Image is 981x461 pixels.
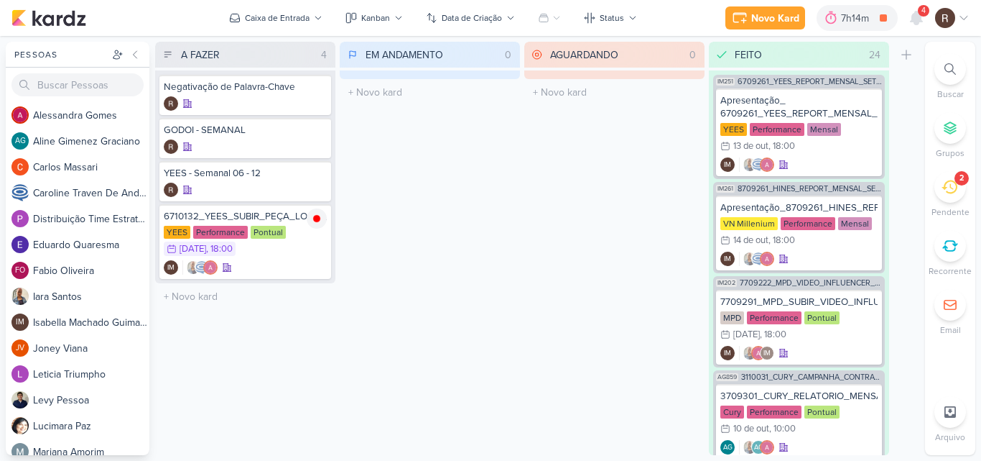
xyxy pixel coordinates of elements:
[733,236,768,245] div: 14 de out
[760,440,774,455] img: Alessandra Gomes
[743,346,757,360] img: Iara Santos
[750,123,804,136] div: Performance
[33,134,149,149] div: A l i n e G i m e n e z G r a c i a n o
[33,341,149,356] div: J o n e y V i a n a
[16,344,24,352] p: JV
[804,406,840,419] div: Pontual
[751,440,766,455] div: Aline Gimenez Graciano
[838,217,872,230] div: Mensal
[11,236,29,253] img: Eduardo Quaresma
[921,5,926,17] span: 4
[720,346,735,360] div: Criador(a): Isabella Machado Guimarães
[182,260,218,275] div: Colaboradores: Iara Santos, Caroline Traven De Andrade, Alessandra Gomes
[720,406,744,419] div: Cury
[716,78,735,86] span: IM251
[195,260,209,275] img: Caroline Traven De Andrade
[11,417,29,434] img: Lucimara Paz
[769,424,796,434] div: , 10:00
[11,73,144,96] input: Buscar Pessoas
[739,346,774,360] div: Colaboradores: Iara Santos, Alessandra Gomes, Isabella Machado Guimarães
[716,373,738,381] span: AG859
[11,314,29,331] div: Isabella Machado Guimarães
[716,185,735,193] span: IM261
[936,147,964,160] p: Grupos
[11,184,29,201] img: Caroline Traven De Andrade
[11,339,29,357] div: Joney Viana
[527,82,702,103] input: + Novo kard
[763,350,771,357] p: IM
[15,267,25,275] p: FO
[781,217,835,230] div: Performance
[186,260,200,275] img: Iara Santos
[11,365,29,383] img: Leticia Triumpho
[720,440,735,455] div: Aline Gimenez Graciano
[33,419,149,434] div: L u c i m a r a P a z
[33,108,149,123] div: A l e s s a n d r a G o m e s
[33,186,149,201] div: C a r o l i n e T r a v e n D e A n d r a d e
[11,262,29,279] div: Fabio Oliveira
[251,226,286,239] div: Pontual
[33,367,149,382] div: L e t i c i a T r i u m p h o
[720,440,735,455] div: Criador(a): Aline Gimenez Graciano
[11,443,29,460] img: Mariana Amorim
[937,88,964,101] p: Buscar
[33,444,149,460] div: M a r i a n a A m o r i m
[315,47,333,63] div: 4
[164,81,327,93] div: Negativação de Palavra-Chave
[720,201,878,214] div: Apresentação_8709261_HINES_REPORT_MENSAL_SETEMBRO
[733,330,760,339] div: [DATE]
[740,279,882,287] span: 7709222_MPD_VIDEO_INFLUENCER_DECORADO
[720,94,878,120] div: Apresentação_ 6709261_YEES_REPORT_MENSAL_SETEMBRO
[863,47,886,63] div: 24
[193,226,248,239] div: Performance
[841,11,873,26] div: 7h14m
[723,444,733,452] p: AG
[751,158,766,172] img: Caroline Traven De Andrade
[11,132,29,150] div: Aline Gimenez Graciano
[724,350,731,357] p: IM
[164,183,178,197] img: Rafael Dornelles
[203,260,218,275] img: Alessandra Gomes
[158,286,333,307] input: + Novo kard
[751,252,766,266] img: Caroline Traven De Andrade
[733,142,768,151] div: 13 de out
[33,160,149,175] div: C a r l o s M a s s a r i
[738,78,882,86] span: 6709261_YEES_REPORT_MENSAL_SETEMBRO
[16,319,24,327] p: IM
[925,53,975,101] li: Ctrl + F
[720,217,778,230] div: VN Millenium
[743,158,757,172] img: Iara Santos
[499,47,517,63] div: 0
[741,373,882,381] span: 3110031_CURY_CAMPANHA_CONTRATAÇÃO_RJ_KARDZ_MAE
[11,106,29,124] img: Alessandra Gomes
[164,140,178,154] img: Rafael Dornelles
[747,406,801,419] div: Performance
[724,256,731,263] p: IM
[720,158,735,172] div: Criador(a): Isabella Machado Guimarães
[760,330,786,339] div: , 18:00
[743,440,757,455] img: Iara Santos
[720,158,735,172] div: Isabella Machado Guimarães
[720,296,878,309] div: 7709291_MPD_SUBIR_VIDEO_INFLUENCER_DECORADO
[807,123,841,136] div: Mensal
[768,142,795,151] div: , 18:00
[754,444,763,452] p: AG
[11,9,86,27] img: kardz.app
[33,315,149,330] div: I s a b e l l a M a c h a d o G u i m a r ã e s
[164,167,327,180] div: YEES - Semanal 06 - 12
[929,265,972,278] p: Recorrente
[733,424,769,434] div: 10 de out
[720,123,747,136] div: YEES
[307,209,327,229] img: tracking
[180,245,206,254] div: [DATE]
[959,173,964,184] div: 2
[738,185,882,193] span: 8709261_HINES_REPORT_MENSAL_SETEMBRO
[743,252,757,266] img: Iara Santos
[684,47,702,63] div: 0
[164,260,178,275] div: Criador(a): Isabella Machado Guimarães
[164,260,178,275] div: Isabella Machado Guimarães
[33,263,149,278] div: F a b i o O l i v e i r a
[940,324,961,337] p: Email
[720,390,878,403] div: 3709301_CURY_RELATORIO_MENSAL_CAMPANHA_CONTRATAÇÃO_RJ
[739,440,774,455] div: Colaboradores: Iara Santos, Aline Gimenez Graciano, Alessandra Gomes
